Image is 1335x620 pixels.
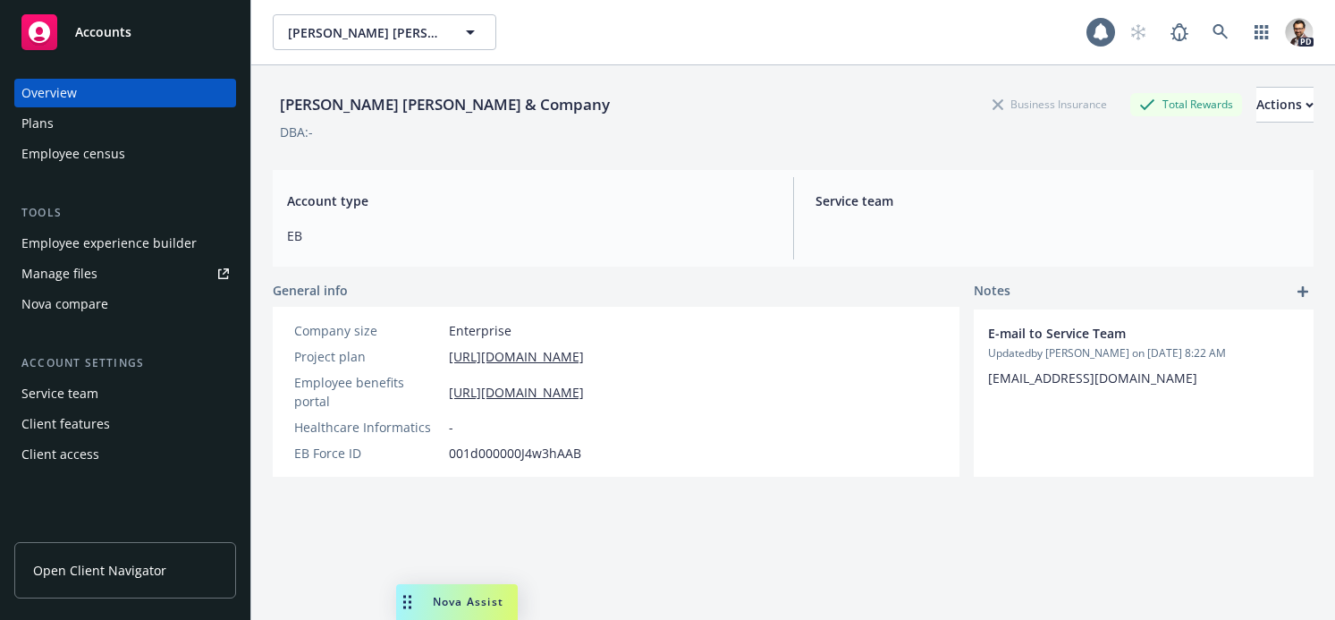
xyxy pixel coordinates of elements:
[294,444,442,463] div: EB Force ID
[21,379,98,408] div: Service team
[14,109,236,138] a: Plans
[1244,14,1280,50] a: Switch app
[288,23,443,42] span: [PERSON_NAME] [PERSON_NAME] & Company
[21,79,77,107] div: Overview
[1130,93,1242,115] div: Total Rewards
[21,229,197,258] div: Employee experience builder
[21,140,125,168] div: Employee census
[294,321,442,340] div: Company size
[294,347,442,366] div: Project plan
[14,204,236,222] div: Tools
[14,79,236,107] a: Overview
[1162,14,1197,50] a: Report a Bug
[449,321,511,340] span: Enterprise
[273,14,496,50] button: [PERSON_NAME] [PERSON_NAME] & Company
[988,369,1197,386] span: [EMAIL_ADDRESS][DOMAIN_NAME]
[449,383,584,402] a: [URL][DOMAIN_NAME]
[1292,281,1314,302] a: add
[988,324,1253,343] span: E-mail to Service Team
[280,123,313,141] div: DBA: -
[1256,88,1314,122] div: Actions
[14,140,236,168] a: Employee census
[449,347,584,366] a: [URL][DOMAIN_NAME]
[273,281,348,300] span: General info
[984,93,1116,115] div: Business Insurance
[273,93,617,116] div: [PERSON_NAME] [PERSON_NAME] & Company
[1285,18,1314,47] img: photo
[287,191,772,210] span: Account type
[14,229,236,258] a: Employee experience builder
[815,191,1300,210] span: Service team
[396,584,418,620] div: Drag to move
[14,440,236,469] a: Client access
[14,379,236,408] a: Service team
[396,584,518,620] button: Nova Assist
[75,25,131,39] span: Accounts
[294,373,442,411] div: Employee benefits portal
[14,259,236,288] a: Manage files
[988,345,1299,361] span: Updated by [PERSON_NAME] on [DATE] 8:22 AM
[14,354,236,372] div: Account settings
[14,410,236,438] a: Client features
[433,594,503,609] span: Nova Assist
[21,109,54,138] div: Plans
[33,561,166,580] span: Open Client Navigator
[974,281,1010,302] span: Notes
[1203,14,1238,50] a: Search
[287,226,772,245] span: EB
[449,418,453,437] span: -
[21,440,99,469] div: Client access
[974,310,1314,402] div: E-mail to Service TeamUpdatedby [PERSON_NAME] on [DATE] 8:22 AM[EMAIL_ADDRESS][DOMAIN_NAME]
[449,444,581,463] span: 001d000000J4w3hAAB
[294,418,442,437] div: Healthcare Informatics
[21,410,110,438] div: Client features
[1120,14,1156,50] a: Start snowing
[14,290,236,318] a: Nova compare
[21,290,108,318] div: Nova compare
[14,7,236,57] a: Accounts
[21,259,97,288] div: Manage files
[1256,87,1314,123] button: Actions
